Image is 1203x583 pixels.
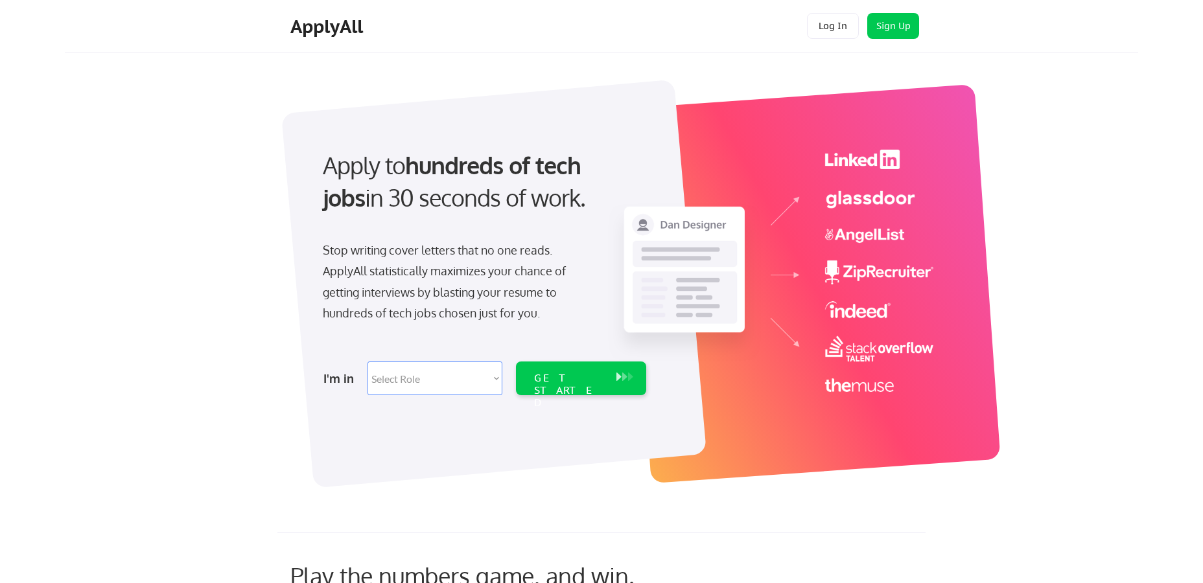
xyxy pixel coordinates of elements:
div: GET STARTED [534,372,603,409]
button: Sign Up [867,13,919,39]
div: Stop writing cover letters that no one reads. ApplyAll statistically maximizes your chance of get... [323,240,589,324]
div: I'm in [323,368,360,389]
button: Log In [807,13,859,39]
div: Apply to in 30 seconds of work. [323,149,641,214]
div: ApplyAll [290,16,367,38]
strong: hundreds of tech jobs [323,150,587,212]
